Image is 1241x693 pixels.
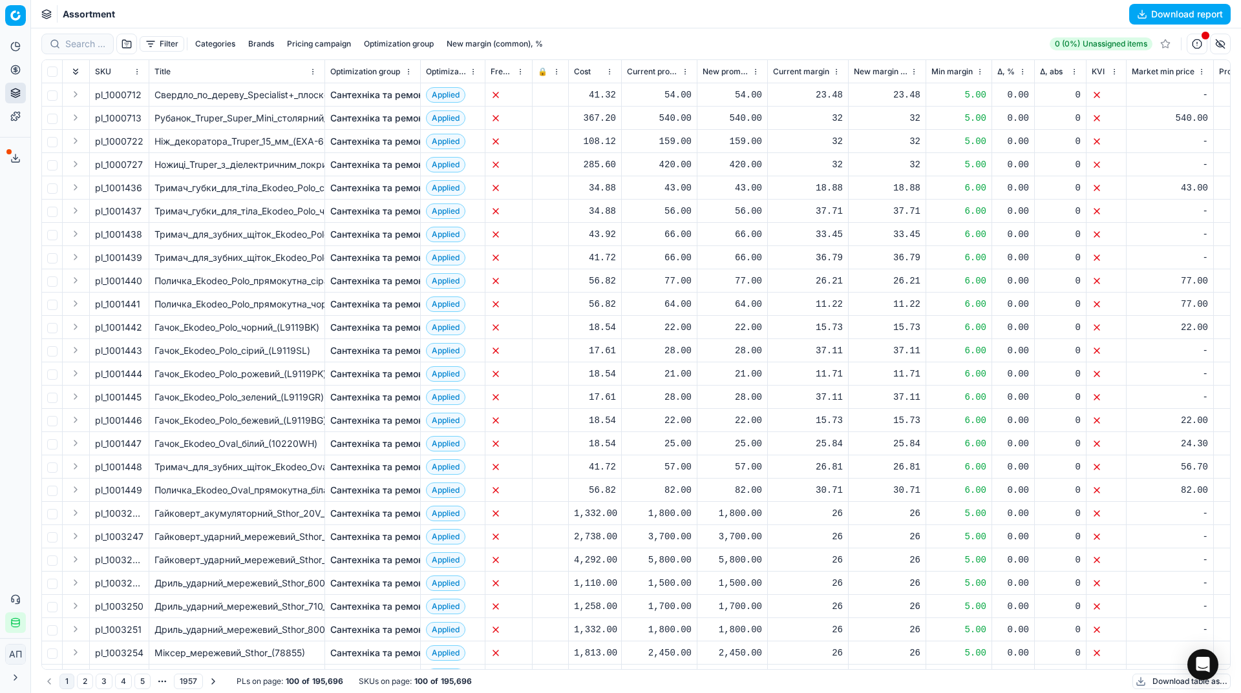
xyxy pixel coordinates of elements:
[68,296,83,311] button: Expand
[134,674,151,689] button: 5
[95,414,142,427] span: pl_1001446
[68,505,83,521] button: Expand
[931,158,986,171] div: 5.00
[703,67,749,77] span: New promo price
[1132,367,1208,380] div: -
[154,274,319,287] div: Поличка_Ekodeo_Polo_прямокутна_сіра_(L9118SL)
[773,274,843,287] div: 26.21
[1040,367,1081,380] div: 0
[1132,205,1208,218] div: -
[330,88,428,101] a: Сантехніка та ремонт
[574,367,616,380] div: 18.54
[997,228,1029,241] div: 0.00
[627,321,692,334] div: 22.00
[703,367,762,380] div: 21.00
[538,67,547,77] span: 🔒
[997,414,1029,427] div: 0.00
[854,228,920,241] div: 33.45
[68,203,83,218] button: Expand
[95,391,142,404] span: pl_1001445
[426,250,465,265] span: Applied
[154,67,171,77] span: Title
[426,157,465,172] span: Applied
[1132,67,1194,77] span: Market min price
[95,367,142,380] span: pl_1001444
[854,88,920,101] div: 23.48
[997,321,1029,334] div: 0.00
[330,391,428,404] a: Сантехніка та ремонт
[330,437,428,450] a: Сантехніка та ремонт
[95,135,143,148] span: pl_1000722
[206,674,221,689] button: Go to next page
[1040,67,1063,77] span: Δ, abs
[77,674,93,689] button: 2
[330,251,428,264] a: Сантехніка та ремонт
[997,181,1029,194] div: 0.00
[574,112,616,125] div: 367.20
[426,436,465,451] span: Applied
[1040,205,1081,218] div: 0
[154,414,319,427] div: Гачок_Ekodeo_Polo_бежевий_(L9119BG)
[330,600,428,613] a: Сантехніка та ремонт
[773,181,843,194] div: 18.88
[931,344,986,357] div: 6.00
[931,112,986,125] div: 5.00
[854,437,920,450] div: 25.84
[854,274,920,287] div: 26.21
[773,205,843,218] div: 37.71
[854,181,920,194] div: 18.88
[854,251,920,264] div: 36.79
[1040,321,1081,334] div: 0
[773,321,843,334] div: 15.73
[703,344,762,357] div: 28.00
[154,158,319,171] div: Ножиці_Truper_з_діелектричним_покриттям_150_мм_(TIEL-6)
[773,391,843,404] div: 37.11
[997,205,1029,218] div: 0.00
[703,112,762,125] div: 540.00
[1040,298,1081,311] div: 0
[68,110,83,125] button: Expand
[426,366,465,382] span: Applied
[854,67,907,77] span: New margin (common), %
[931,367,986,380] div: 6.00
[330,623,428,636] a: Сантехніка та ремонт
[627,391,692,404] div: 28.00
[154,391,319,404] div: Гачок_Ekodeo_Polo_зелений_(L9119GR)
[574,298,616,311] div: 56.82
[330,228,428,241] a: Сантехніка та ремонт
[95,158,143,171] span: pl_1000727
[997,112,1029,125] div: 0.00
[154,367,319,380] div: Гачок_Ekodeo_Polo_рожевий_(L9119PK)
[154,228,319,241] div: Тримач_для_зубних_щіток_Ekodeo_Polo_прямий_сірий_(L9117SL)
[190,36,240,52] button: Categories
[997,251,1029,264] div: 0.00
[1040,181,1081,194] div: 0
[773,88,843,101] div: 23.48
[1132,391,1208,404] div: -
[68,552,83,567] button: Expand
[627,298,692,311] div: 64.00
[68,435,83,451] button: Expand
[68,156,83,172] button: Expand
[95,251,142,264] span: pl_1001439
[330,158,428,171] a: Сантехніка та ремонт
[574,251,616,264] div: 41.72
[574,391,616,404] div: 17.61
[68,621,83,637] button: Expand
[997,274,1029,287] div: 0.00
[854,344,920,357] div: 37.11
[68,412,83,428] button: Expand
[1040,391,1081,404] div: 0
[68,482,83,497] button: Expand
[154,321,319,334] div: Гачок_Ekodeo_Polo_чорний_(L9119BK)
[63,8,115,21] nav: breadcrumb
[154,112,319,125] div: Рубанок_Truper_Super_Mini_столярний_(CH-3)
[68,645,83,660] button: Expand
[6,645,25,664] span: АП
[1092,67,1105,77] span: KVI
[997,67,1015,77] span: Δ, %
[68,528,83,544] button: Expand
[330,646,428,659] a: Сантехніка та ремонт
[1132,274,1208,287] div: 77.00
[931,67,973,77] span: Min margin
